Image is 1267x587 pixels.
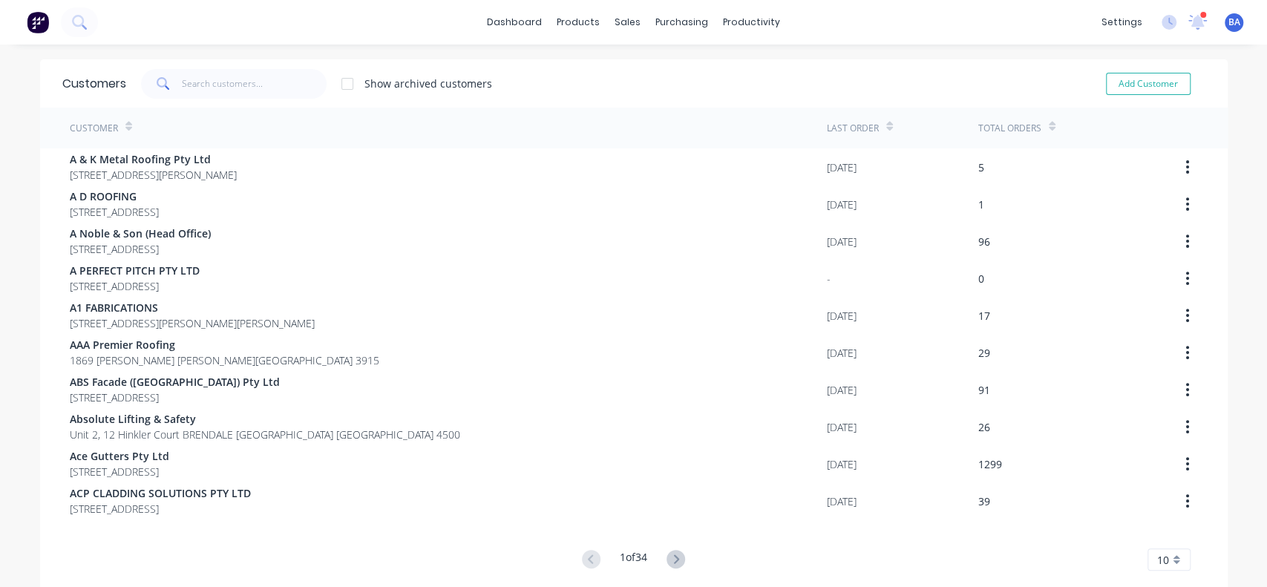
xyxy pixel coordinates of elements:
[827,271,831,286] div: -
[70,151,237,167] span: A & K Metal Roofing Pty Ltd
[1094,11,1150,33] div: settings
[827,419,857,435] div: [DATE]
[827,456,857,472] div: [DATE]
[827,122,879,135] div: Last Order
[27,11,49,33] img: Factory
[70,122,118,135] div: Customer
[549,11,607,33] div: products
[648,11,716,33] div: purchasing
[70,411,460,427] span: Absolute Lifting & Safety
[70,501,251,517] span: [STREET_ADDRESS]
[827,197,857,212] div: [DATE]
[620,549,647,571] div: 1 of 34
[70,226,211,241] span: A Noble & Son (Head Office)
[70,315,315,331] span: [STREET_ADDRESS][PERSON_NAME][PERSON_NAME]
[978,419,990,435] div: 26
[607,11,648,33] div: sales
[978,197,984,212] div: 1
[70,188,159,204] span: A D ROOFING
[70,278,200,294] span: [STREET_ADDRESS]
[827,493,857,509] div: [DATE]
[978,308,990,324] div: 17
[364,76,492,91] div: Show archived customers
[70,204,159,220] span: [STREET_ADDRESS]
[70,263,200,278] span: A PERFECT PITCH PTY LTD
[827,234,857,249] div: [DATE]
[70,300,315,315] span: A1 FABRICATIONS
[978,271,984,286] div: 0
[827,160,857,175] div: [DATE]
[978,382,990,398] div: 91
[479,11,549,33] a: dashboard
[1157,552,1169,568] span: 10
[978,456,1002,472] div: 1299
[716,11,788,33] div: productivity
[827,382,857,398] div: [DATE]
[70,337,379,352] span: AAA Premier Roofing
[978,160,984,175] div: 5
[978,493,990,509] div: 39
[978,345,990,361] div: 29
[70,448,169,464] span: Ace Gutters Pty Ltd
[1228,16,1240,29] span: BA
[62,75,126,93] div: Customers
[70,427,460,442] span: Unit 2, 12 Hinkler Court BRENDALE [GEOGRAPHIC_DATA] [GEOGRAPHIC_DATA] 4500
[70,167,237,183] span: [STREET_ADDRESS][PERSON_NAME]
[70,485,251,501] span: ACP CLADDING SOLUTIONS PTY LTD
[827,308,857,324] div: [DATE]
[70,464,169,479] span: [STREET_ADDRESS]
[182,69,327,99] input: Search customers...
[70,374,280,390] span: ABS Facade ([GEOGRAPHIC_DATA]) Pty Ltd
[70,352,379,368] span: 1869 [PERSON_NAME] [PERSON_NAME][GEOGRAPHIC_DATA] 3915
[978,234,990,249] div: 96
[827,345,857,361] div: [DATE]
[1106,73,1191,95] button: Add Customer
[70,241,211,257] span: [STREET_ADDRESS]
[70,390,280,405] span: [STREET_ADDRESS]
[978,122,1041,135] div: Total Orders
